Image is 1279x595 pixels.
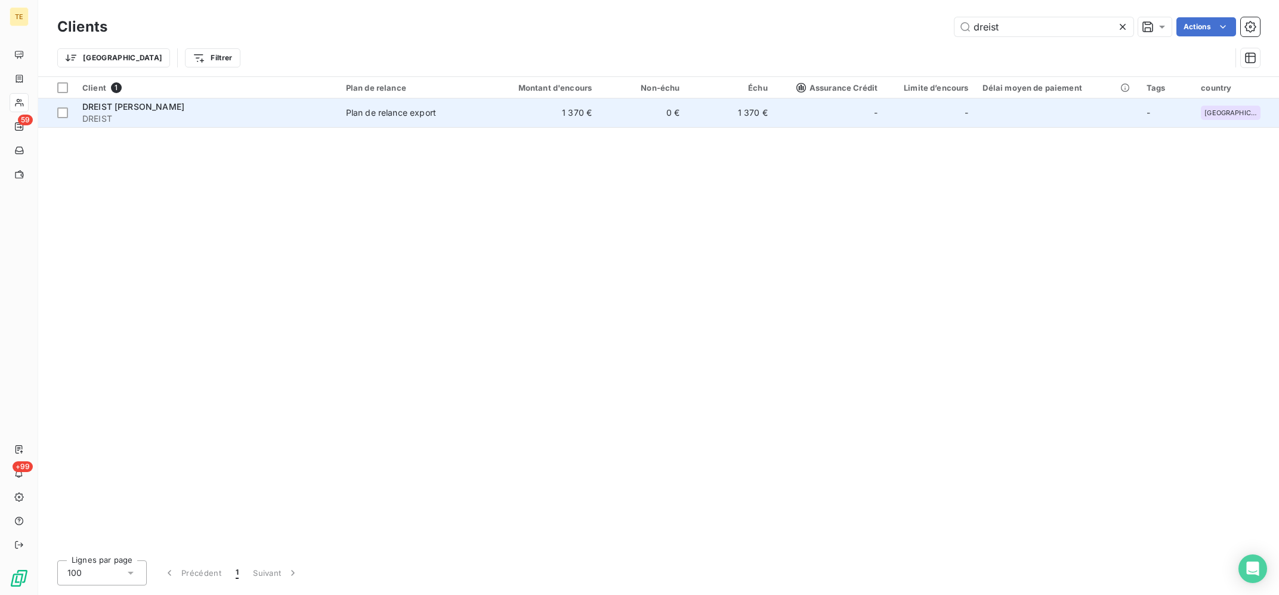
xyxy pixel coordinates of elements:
[185,48,240,67] button: Filtrer
[156,560,228,585] button: Précédent
[18,115,33,125] span: 59
[874,107,878,119] span: -
[1201,83,1272,93] div: country
[13,461,33,472] span: +99
[606,83,679,93] div: Non-échu
[983,83,1132,93] div: Délai moyen de paiement
[694,83,767,93] div: Échu
[82,113,332,125] span: DREIST
[236,567,239,579] span: 1
[57,16,107,38] h3: Clients
[82,101,184,112] span: DREIST [PERSON_NAME]
[57,48,170,67] button: [GEOGRAPHIC_DATA]
[10,569,29,588] img: Logo LeanPay
[481,98,599,127] td: 1 370 €
[892,83,968,93] div: Limite d’encours
[1238,554,1267,583] div: Open Intercom Messenger
[1204,109,1257,116] span: [GEOGRAPHIC_DATA]
[489,83,592,93] div: Montant d'encours
[965,107,968,119] span: -
[246,560,306,585] button: Suivant
[67,567,82,579] span: 100
[954,17,1133,36] input: Rechercher
[687,98,774,127] td: 1 370 €
[599,98,687,127] td: 0 €
[1147,83,1187,93] div: Tags
[796,83,878,93] span: Assurance Crédit
[346,107,436,119] div: Plan de relance export
[111,82,122,93] span: 1
[82,83,106,93] span: Client
[228,560,246,585] button: 1
[10,7,29,26] div: TE
[1147,107,1150,118] span: -
[1176,17,1236,36] button: Actions
[346,83,474,93] div: Plan de relance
